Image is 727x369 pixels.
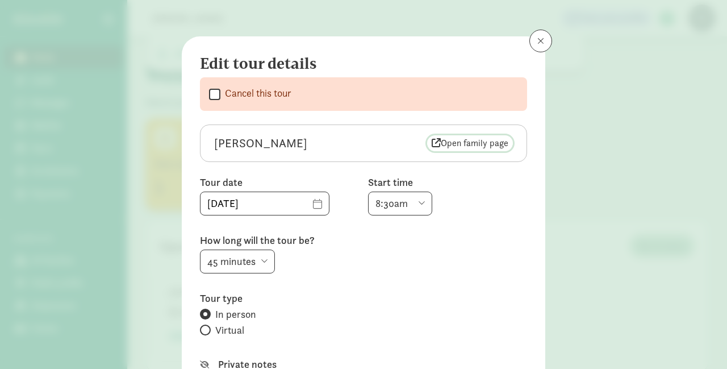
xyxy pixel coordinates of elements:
[200,176,359,189] label: Tour date
[214,134,427,152] div: [PERSON_NAME]
[427,135,513,151] a: Open family page
[368,176,527,189] label: Start time
[215,324,244,337] span: Virtual
[220,86,291,100] label: Cancel this tour
[200,55,518,73] h4: Edit tour details
[200,234,527,247] label: How long will the tour be?
[215,308,256,321] span: In person
[432,136,508,150] span: Open family page
[200,292,527,305] label: Tour type
[670,314,727,369] iframe: Chat Widget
